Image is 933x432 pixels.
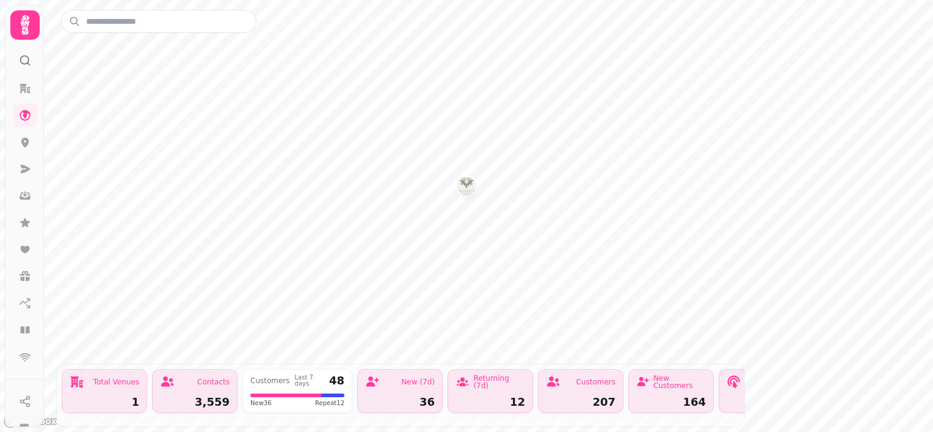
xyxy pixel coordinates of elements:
[250,377,290,384] div: Customers
[456,397,525,408] div: 12
[653,375,706,389] div: New Customers
[315,398,344,408] span: Repeat 12
[197,378,230,386] div: Contacts
[295,375,324,387] div: Last 7 days
[473,375,525,389] div: Returning (7d)
[329,375,344,386] div: 48
[365,397,435,408] div: 36
[636,397,706,408] div: 164
[401,378,435,386] div: New (7d)
[576,378,615,386] div: Customers
[457,177,476,196] button: Walworth Castle Hotel, Tavern & Beer Garden
[727,397,796,408] div: 230
[70,397,139,408] div: 1
[457,177,476,200] div: Map marker
[93,378,139,386] div: Total Venues
[250,398,272,408] span: New 36
[160,397,230,408] div: 3,559
[546,397,615,408] div: 207
[4,414,57,428] a: Mapbox logo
